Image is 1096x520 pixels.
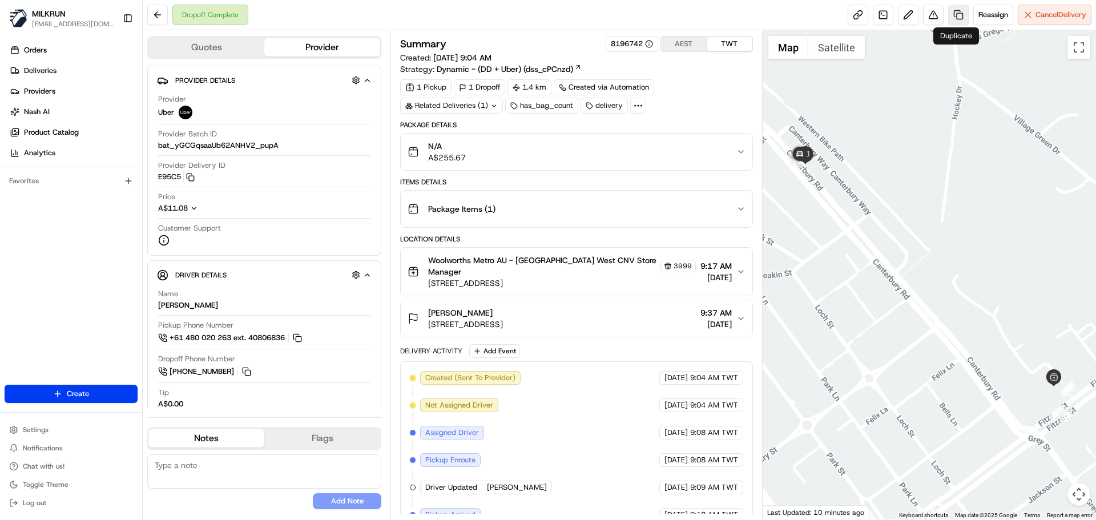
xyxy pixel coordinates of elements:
[158,332,304,344] a: +61 480 020 263 ext. 40806836
[425,482,477,493] span: Driver Updated
[690,482,738,493] span: 9:09 AM TWT
[690,455,738,465] span: 9:08 AM TWT
[5,103,142,121] a: Nash AI
[170,333,285,343] span: +61 480 020 263 ext. 40806836
[158,399,183,409] div: A$0.00
[400,79,452,95] div: 1 Pickup
[768,36,808,59] button: Show street map
[67,389,89,399] span: Create
[664,400,688,410] span: [DATE]
[5,41,142,59] a: Orders
[264,38,380,57] button: Provider
[973,5,1013,25] button: Reassign
[1035,10,1086,20] span: Cancel Delivery
[400,346,462,356] div: Delivery Activity
[955,512,1017,518] span: Map data ©2025 Google
[401,300,752,337] button: [PERSON_NAME][STREET_ADDRESS]9:37 AM[DATE]
[170,366,234,377] span: [PHONE_NUMBER]
[5,5,118,32] button: MILKRUNMILKRUN[EMAIL_ADDRESS][DOMAIN_NAME]
[690,510,738,520] span: 9:18 AM TWT
[9,9,27,27] img: MILKRUN
[899,511,948,519] button: Keyboard shortcuts
[158,140,279,151] span: bat_yGCGqsaaUb62ANHV2_pupA
[23,425,49,434] span: Settings
[23,444,63,453] span: Notifications
[23,462,65,471] span: Chat with us!
[24,45,47,55] span: Orders
[454,79,505,95] div: 1 Dropoff
[664,482,688,493] span: [DATE]
[5,144,142,162] a: Analytics
[690,373,738,383] span: 9:04 AM TWT
[158,289,178,299] span: Name
[700,307,732,319] span: 9:37 AM
[158,94,186,104] span: Provider
[158,203,188,213] span: A$11.08
[24,148,55,158] span: Analytics
[24,127,79,138] span: Product Catalog
[611,39,653,49] div: 8196742
[158,107,174,118] span: Uber
[425,510,476,520] span: Pickup Arrived
[428,140,466,152] span: N/A
[1067,36,1090,59] button: Toggle fullscreen view
[400,39,446,49] h3: Summary
[1018,5,1091,25] button: CancelDelivery
[5,82,142,100] a: Providers
[401,134,752,170] button: N/AA$255.67
[690,400,738,410] span: 9:04 AM TWT
[400,98,503,114] div: Related Deliveries (1)
[179,106,192,119] img: uber-new-logo.jpeg
[1051,405,1064,417] div: 9
[437,63,582,75] a: Dynamic - (DD + Uber) (dss_cPCnzd)
[674,261,692,271] span: 3999
[5,458,138,474] button: Chat with us!
[158,365,253,378] a: [PHONE_NUMBER]
[791,156,803,168] div: 13
[425,455,476,465] span: Pickup Enroute
[554,79,654,95] a: Created via Automation
[433,53,491,63] span: [DATE] 9:04 AM
[264,429,380,448] button: Flags
[5,477,138,493] button: Toggle Theme
[24,66,57,76] span: Deliveries
[158,223,221,233] span: Customer Support
[23,480,68,489] span: Toggle Theme
[425,400,493,410] span: Not Assigned Driver
[175,271,227,280] span: Driver Details
[400,235,752,244] div: Location Details
[690,428,738,438] span: 9:08 AM TWT
[763,505,869,519] div: Last Updated: 10 minutes ago
[808,36,865,59] button: Show satellite imagery
[1062,384,1075,397] div: 6
[1047,512,1093,518] a: Report a map error
[32,19,114,29] button: [EMAIL_ADDRESS][DOMAIN_NAME]
[23,498,46,507] span: Log out
[700,260,732,272] span: 9:17 AM
[581,98,628,114] div: delivery
[1067,483,1090,506] button: Map camera controls
[1059,409,1072,422] div: 12
[400,63,582,75] div: Strategy:
[400,120,752,130] div: Package Details
[5,172,138,190] div: Favorites
[664,373,688,383] span: [DATE]
[24,107,50,117] span: Nash AI
[157,265,372,284] button: Driver Details
[5,440,138,456] button: Notifications
[32,8,66,19] span: MILKRUN
[469,344,520,358] button: Add Event
[148,429,264,448] button: Notes
[158,129,217,139] span: Provider Batch ID
[487,482,547,493] span: [PERSON_NAME]
[5,385,138,403] button: Create
[437,63,573,75] span: Dynamic - (DD + Uber) (dss_cPCnzd)
[158,172,195,182] button: E95C5
[158,354,235,364] span: Dropoff Phone Number
[700,272,732,283] span: [DATE]
[158,388,169,398] span: Tip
